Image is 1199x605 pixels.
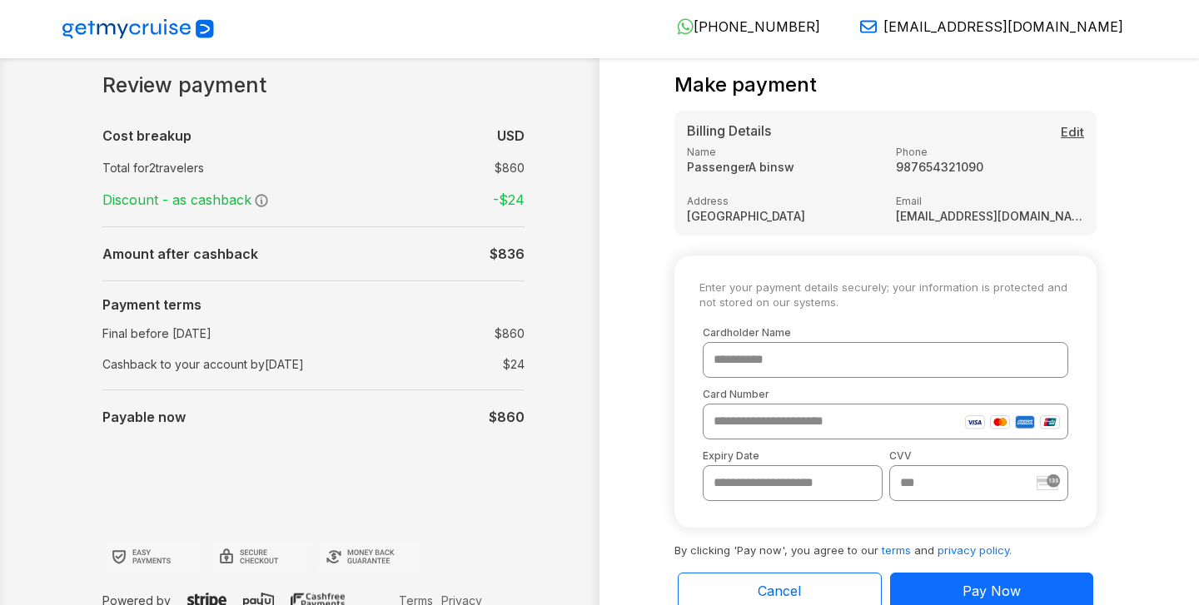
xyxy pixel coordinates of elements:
[409,156,525,180] td: $ 860
[677,18,694,35] img: WhatsApp
[102,73,525,98] h1: Review payment
[674,528,1097,559] p: By clicking 'Pay now', you agree to our and
[896,160,1085,174] strong: 987654321090
[490,245,525,262] b: $ 836
[377,349,386,379] td: :
[860,18,877,35] img: Email
[882,543,911,557] a: terms
[377,237,386,270] td: :
[489,409,525,425] b: $860
[687,146,876,158] label: Name
[377,183,386,216] td: :
[703,326,1068,339] label: Cardholder Name
[1061,123,1084,142] button: Edit
[377,152,386,183] td: :
[409,321,525,345] td: $860
[687,160,876,174] strong: PassengerA binsw
[889,449,1069,462] label: CVV
[687,195,876,207] label: Address
[102,127,192,144] b: Cost breakup
[102,409,186,425] b: Payable now
[377,119,386,152] td: :
[102,152,377,183] td: Total for 2 travelers
[965,415,1060,429] img: card-icons
[694,18,820,35] span: [PHONE_NUMBER]
[703,449,883,462] label: Expiry Date
[377,400,386,434] td: :
[102,245,258,262] b: Amount after cashback
[699,280,1072,310] small: Enter your payment details securely; your information is protected and not stored on our systems.
[102,318,377,349] td: Final before [DATE]
[847,18,1123,35] a: [EMAIL_ADDRESS][DOMAIN_NAME]
[896,195,1085,207] label: Email
[664,18,820,35] a: [PHONE_NUMBER]
[102,349,377,379] td: Cashback to your account by [DATE]
[703,388,1068,400] label: Card Number
[938,543,1012,557] a: privacy policy.
[377,318,386,349] td: :
[687,123,1084,139] h5: Billing Details
[102,191,254,208] span: Discount - as cashback
[497,127,525,144] b: USD
[493,191,525,208] strong: -$ 24
[674,73,817,97] h4: Make payment
[883,18,1123,35] span: [EMAIL_ADDRESS][DOMAIN_NAME]
[102,296,201,313] b: Payment terms
[1037,474,1060,490] img: stripe
[409,352,525,376] td: $ 24
[896,209,1085,223] strong: [EMAIL_ADDRESS][DOMAIN_NAME]
[896,146,1085,158] label: Phone
[687,209,876,223] strong: [GEOGRAPHIC_DATA]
